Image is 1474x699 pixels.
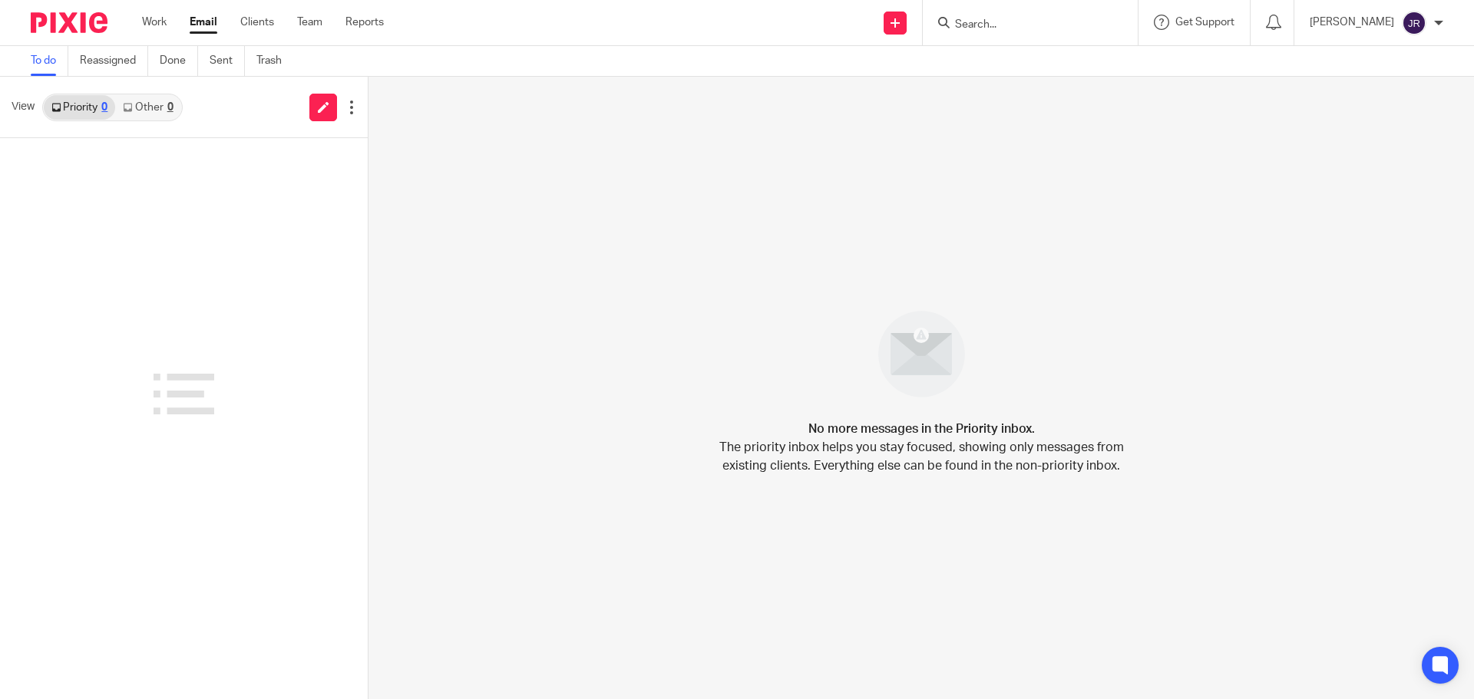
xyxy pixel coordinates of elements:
[808,420,1035,438] h4: No more messages in the Priority inbox.
[190,15,217,30] a: Email
[210,46,245,76] a: Sent
[160,46,198,76] a: Done
[297,15,322,30] a: Team
[31,46,68,76] a: To do
[80,46,148,76] a: Reassigned
[1402,11,1426,35] img: svg%3E
[256,46,293,76] a: Trash
[142,15,167,30] a: Work
[115,95,180,120] a: Other0
[167,102,174,113] div: 0
[101,102,107,113] div: 0
[345,15,384,30] a: Reports
[718,438,1125,475] p: The priority inbox helps you stay focused, showing only messages from existing clients. Everythin...
[953,18,1092,32] input: Search
[31,12,107,33] img: Pixie
[44,95,115,120] a: Priority0
[1175,17,1234,28] span: Get Support
[868,301,975,407] img: image
[1310,15,1394,30] p: [PERSON_NAME]
[12,99,35,115] span: View
[240,15,274,30] a: Clients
